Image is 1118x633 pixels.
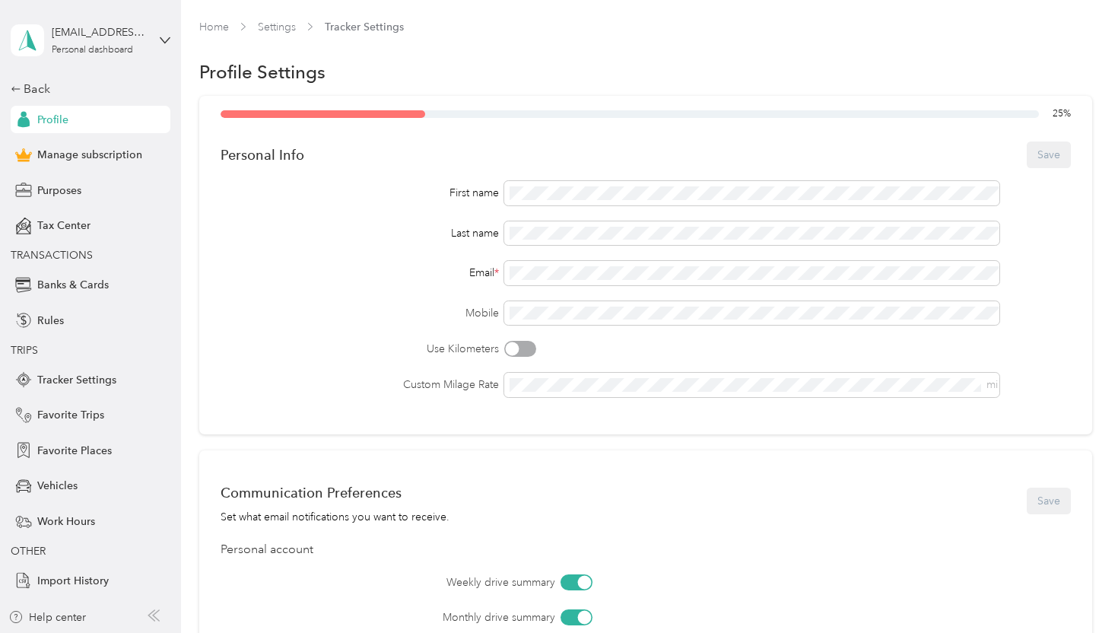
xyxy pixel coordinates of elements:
[221,341,498,357] label: Use Kilometers
[221,377,498,393] label: Custom Milage Rate
[52,24,147,40] div: [EMAIL_ADDRESS][DOMAIN_NAME]
[199,64,326,80] h1: Profile Settings
[37,478,78,494] span: Vehicles
[11,344,38,357] span: TRIPS
[221,485,449,501] div: Communication Preferences
[221,305,498,321] label: Mobile
[37,573,109,589] span: Import History
[1033,548,1118,633] iframe: Everlance-gr Chat Button Frame
[37,277,109,293] span: Banks & Cards
[11,80,163,98] div: Back
[37,443,112,459] span: Favorite Places
[37,183,81,199] span: Purposes
[258,21,296,33] a: Settings
[221,265,498,281] div: Email
[11,545,46,558] span: OTHER
[221,509,449,525] div: Set what email notifications you want to receive.
[11,249,93,262] span: TRANSACTIONS
[325,19,404,35] span: Tracker Settings
[52,46,133,55] div: Personal dashboard
[221,185,498,201] div: First name
[37,313,64,329] span: Rules
[1053,107,1071,121] span: 25 %
[37,514,95,530] span: Work Hours
[37,372,116,388] span: Tracker Settings
[221,541,1070,559] div: Personal account
[37,112,68,128] span: Profile
[37,218,91,234] span: Tax Center
[37,407,104,423] span: Favorite Trips
[306,609,555,625] label: Monthly drive summary
[199,21,229,33] a: Home
[306,574,555,590] label: Weekly drive summary
[986,378,998,391] span: mi
[37,147,142,163] span: Manage subscription
[221,147,304,163] div: Personal Info
[221,225,498,241] div: Last name
[8,609,86,625] button: Help center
